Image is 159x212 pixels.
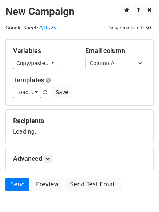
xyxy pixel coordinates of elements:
small: Google Sheet: [5,25,56,30]
h2: New Campaign [5,5,154,18]
h5: Variables [13,47,74,55]
a: 7\10\25 [38,25,56,30]
a: Templates [13,76,44,84]
a: Daily emails left: 50 [105,25,154,30]
span: Daily emails left: 50 [105,24,154,32]
a: Send [5,178,29,191]
div: Loading... [13,117,146,136]
h5: Advanced [13,155,146,163]
a: Load... [13,87,41,98]
button: Save [52,87,71,98]
h5: Email column [85,47,146,55]
a: Preview [31,178,63,191]
a: Send Test Email [65,178,120,191]
h5: Recipients [13,117,146,125]
a: Copy/paste... [13,58,57,69]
